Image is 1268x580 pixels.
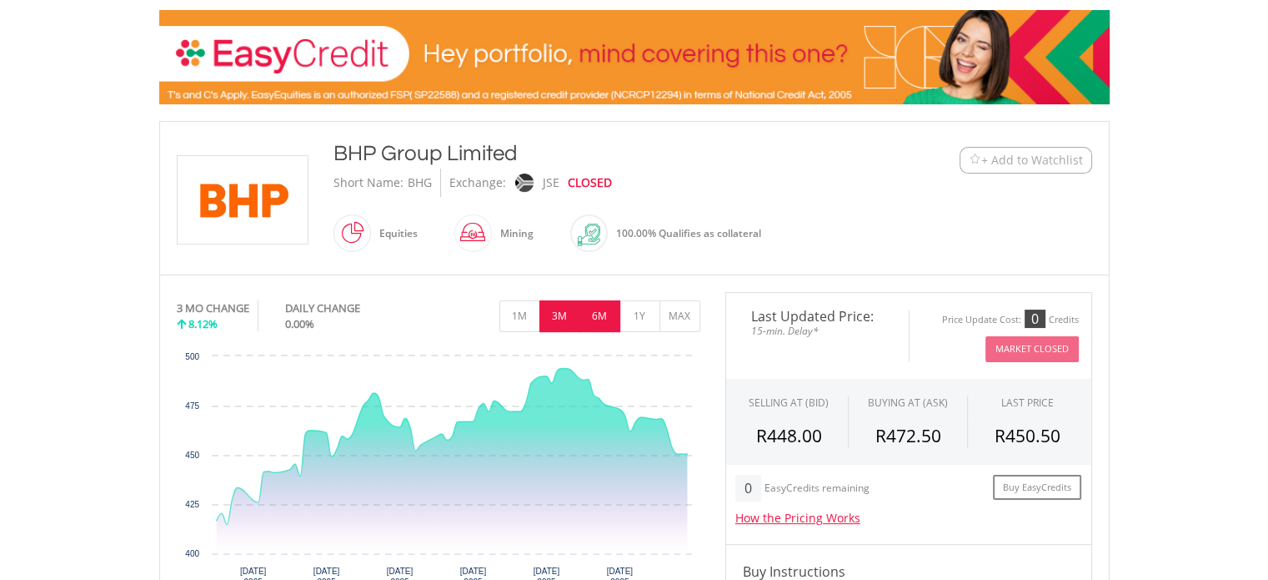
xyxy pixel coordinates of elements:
[449,169,506,197] div: Exchange:
[185,500,199,509] text: 425
[568,169,612,197] div: CLOSED
[499,300,540,332] button: 1M
[514,174,533,192] img: jse.png
[492,214,534,254] div: Mining
[735,475,761,502] div: 0
[995,424,1060,447] span: R450.50
[180,156,305,244] img: EQU.ZA.BHG.png
[371,214,418,254] div: Equities
[185,352,199,361] text: 500
[1001,396,1054,410] div: LAST PRICE
[333,139,857,169] div: BHP Group Limited
[764,482,870,497] div: EasyCredits remaining
[739,310,896,323] span: Last Updated Price:
[875,424,940,447] span: R472.50
[619,300,660,332] button: 1Y
[985,336,1079,362] button: Market Closed
[578,224,600,246] img: collateral-qualifying-green.svg
[408,169,432,197] div: BHG
[185,401,199,411] text: 475
[739,323,896,339] span: 15-min. Delay*
[749,396,829,410] div: SELLING AT (BID)
[285,300,416,316] div: DAILY CHANGE
[616,226,761,240] span: 100.00% Qualifies as collateral
[960,147,1092,174] button: Watchlist + Add to Watchlist
[1049,314,1079,326] div: Credits
[981,152,1083,169] span: + Add to Watchlist
[579,300,620,332] button: 6M
[1025,310,1045,328] div: 0
[993,475,1081,501] a: Buy EasyCredits
[539,300,580,332] button: 3M
[285,316,314,331] span: 0.00%
[177,300,249,316] div: 3 MO CHANGE
[735,510,860,526] a: How the Pricing Works
[942,314,1021,326] div: Price Update Cost:
[188,316,218,331] span: 8.12%
[185,549,199,558] text: 400
[868,396,948,410] span: BUYING AT (ASK)
[333,169,403,197] div: Short Name:
[543,169,559,197] div: JSE
[659,300,700,332] button: MAX
[756,424,822,447] span: R448.00
[185,451,199,460] text: 450
[159,10,1110,104] img: EasyCredit Promotion Banner
[969,154,981,166] img: Watchlist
